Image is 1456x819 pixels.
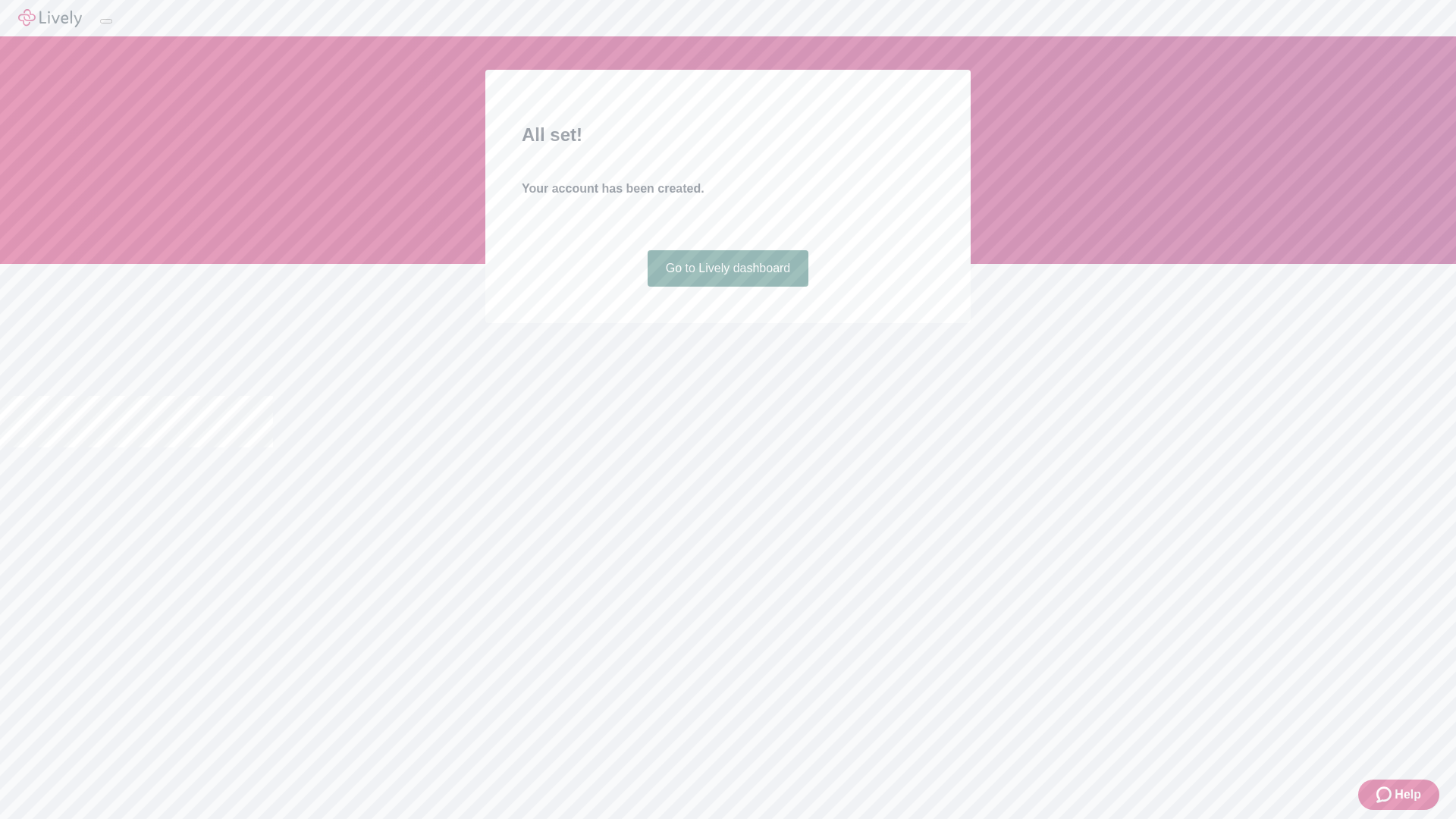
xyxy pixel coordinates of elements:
[522,121,934,149] h2: All set!
[522,180,934,198] h4: Your account has been created.
[100,19,112,24] button: Log out
[1358,780,1439,810] button: Zendesk support iconHelp
[18,9,82,27] img: Lively
[1376,786,1395,804] svg: Zendesk support icon
[1395,786,1421,804] span: Help
[648,250,809,287] a: Go to Lively dashboard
